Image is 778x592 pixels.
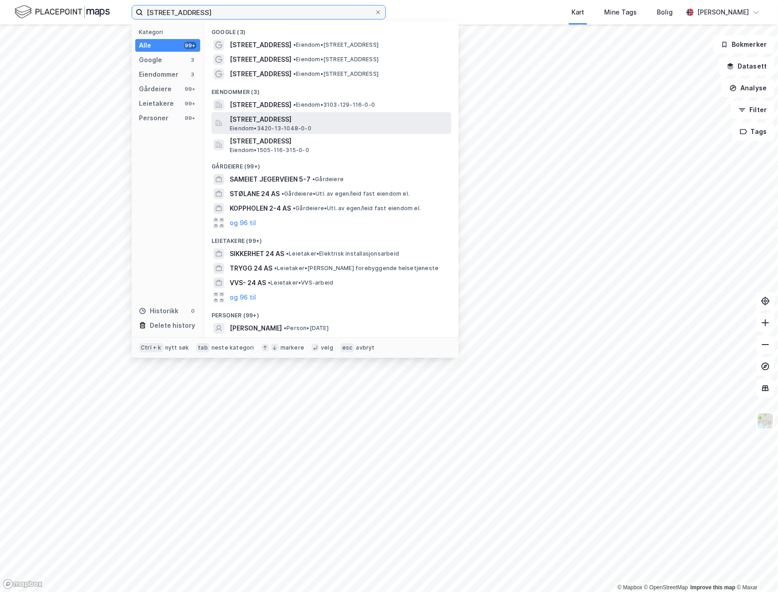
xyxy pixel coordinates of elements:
div: Gårdeiere [139,84,172,94]
div: Leietakere (99+) [204,230,458,247]
div: avbryt [356,344,374,351]
div: Eiendommer (3) [204,81,458,98]
span: SIKKERHET 24 AS [230,248,284,259]
span: • [293,41,296,48]
div: nytt søk [165,344,189,351]
span: • [312,176,315,183]
span: • [286,250,289,257]
iframe: Chat Widget [733,548,778,592]
span: Leietaker • VVS-arbeid [268,279,333,286]
span: • [293,56,296,63]
div: Personer (99+) [204,305,458,321]
a: Mapbox homepage [3,579,43,589]
span: • [284,325,286,331]
span: Person • [DATE] [284,325,329,332]
div: 99+ [184,85,197,93]
a: Mapbox [617,584,642,591]
span: [STREET_ADDRESS] [230,114,448,125]
div: Delete history [150,320,195,331]
span: Eiendom • [STREET_ADDRESS] [293,70,379,78]
span: Leietaker • [PERSON_NAME] forebyggende helsetjeneste [274,265,438,272]
button: og 96 til [230,217,256,228]
div: tab [196,343,210,352]
span: [PERSON_NAME] [230,323,282,334]
span: • [293,205,295,212]
div: Gårdeiere (99+) [204,156,458,172]
span: Eiendom • 1505-116-315-0-0 [230,147,309,154]
span: Gårdeiere • Utl. av egen/leid fast eiendom el. [293,205,421,212]
span: Eiendom • [STREET_ADDRESS] [293,56,379,63]
span: Gårdeiere • Utl. av egen/leid fast eiendom el. [281,190,409,197]
span: TRYGG 24 AS [230,263,272,274]
button: Analyse [722,79,774,97]
span: Eiendom • [STREET_ADDRESS] [293,41,379,49]
span: Eiendom • 3103-129-116-0-0 [293,101,375,109]
div: Bolig [657,7,673,18]
span: • [293,101,296,108]
div: Google [139,54,162,65]
div: 3 [189,71,197,78]
span: SAMEIET JEGERVEIEN 5-7 [230,174,310,185]
div: Kategori [139,29,200,35]
span: [STREET_ADDRESS] [230,99,291,110]
div: Eiendommer [139,69,178,80]
div: Mine Tags [604,7,637,18]
button: Datasett [719,57,774,75]
div: 99+ [184,114,197,122]
a: OpenStreetMap [644,584,688,591]
span: • [281,190,284,197]
span: [STREET_ADDRESS] [230,39,291,50]
a: Improve this map [690,584,735,591]
div: esc [340,343,355,352]
button: Tags [732,123,774,141]
span: [STREET_ADDRESS] [230,54,291,65]
span: [STREET_ADDRESS] [230,136,448,147]
span: • [293,70,296,77]
span: STØLANE 24 AS [230,188,280,199]
div: Google (3) [204,21,458,38]
input: Søk på adresse, matrikkel, gårdeiere, leietakere eller personer [143,5,374,19]
div: [PERSON_NAME] [697,7,749,18]
span: VVS- 24 AS [230,277,266,288]
div: 3 [189,56,197,64]
span: • [274,265,277,271]
span: Gårdeiere [312,176,344,183]
button: Bokmerker [713,35,774,54]
img: Z [757,412,774,429]
img: logo.f888ab2527a4732fd821a326f86c7f29.svg [15,4,110,20]
button: og 96 til [230,292,256,303]
div: 0 [189,307,197,315]
div: Leietakere [139,98,174,109]
div: Kontrollprogram for chat [733,548,778,592]
div: Historikk [139,306,178,316]
div: 99+ [184,100,197,107]
button: Filter [731,101,774,119]
div: neste kategori [212,344,254,351]
div: 99+ [184,42,197,49]
span: • [268,279,271,286]
span: Leietaker • Elektrisk installasjonsarbeid [286,250,399,257]
div: Ctrl + k [139,343,163,352]
div: velg [321,344,333,351]
span: KOPPHOLEN 2-4 AS [230,203,291,214]
div: Kart [571,7,584,18]
div: Alle [139,40,151,51]
span: Eiendom • 3420-13-1048-0-0 [230,125,311,132]
div: Personer [139,113,168,123]
div: markere [281,344,304,351]
span: [STREET_ADDRESS] [230,69,291,79]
